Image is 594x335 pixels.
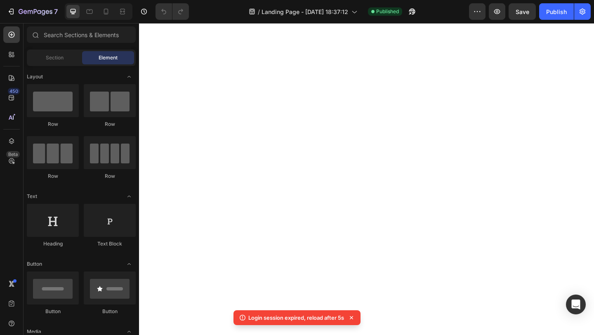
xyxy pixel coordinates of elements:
input: Search Sections & Elements [27,26,136,43]
span: Button [27,260,42,268]
div: 450 [8,88,20,94]
button: 7 [3,3,61,20]
div: Open Intercom Messenger [566,295,586,314]
span: Layout [27,73,43,80]
div: Heading [27,240,79,248]
iframe: Design area [139,23,594,335]
p: Login session expired, reload after 5s [248,314,344,322]
span: Element [99,54,118,61]
div: Text Block [84,240,136,248]
button: Publish [539,3,574,20]
span: Toggle open [123,257,136,271]
span: Landing Page - [DATE] 18:37:12 [262,7,348,16]
span: Toggle open [123,190,136,203]
span: Section [46,54,64,61]
div: Button [84,308,136,315]
div: Beta [6,151,20,158]
div: Publish [546,7,567,16]
span: Toggle open [123,70,136,83]
div: Row [84,172,136,180]
div: Button [27,308,79,315]
div: Undo/Redo [156,3,189,20]
span: / [258,7,260,16]
div: Row [84,120,136,128]
p: 7 [54,7,58,17]
span: Text [27,193,37,200]
span: Save [516,8,529,15]
div: Row [27,120,79,128]
span: Published [376,8,399,15]
button: Save [509,3,536,20]
div: Row [27,172,79,180]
